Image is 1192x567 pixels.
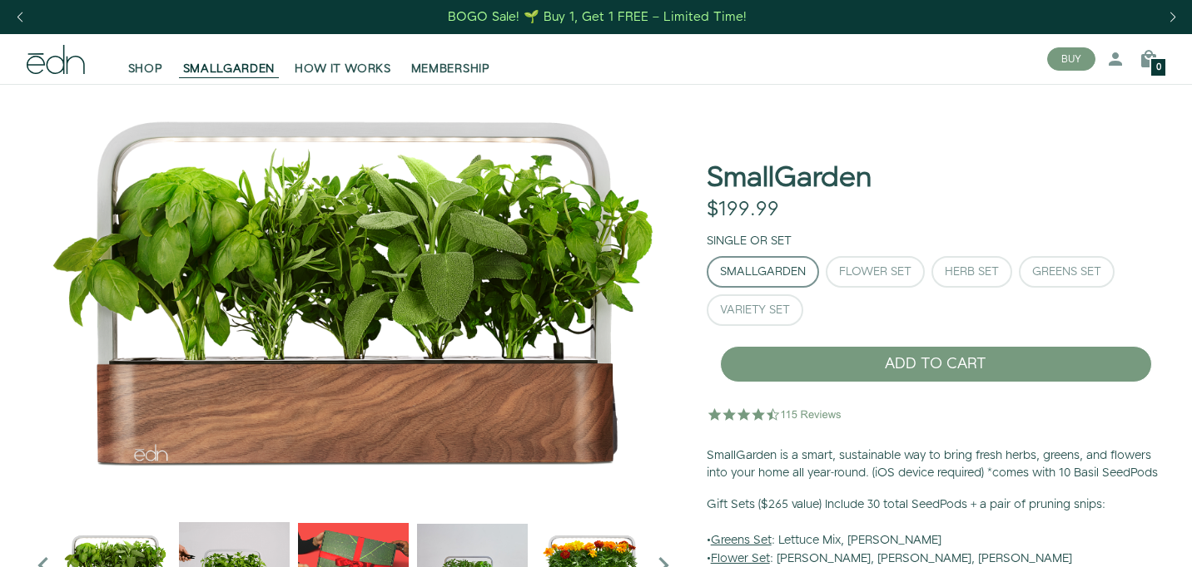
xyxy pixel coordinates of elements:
span: 0 [1156,63,1161,72]
div: $199.99 [707,198,779,222]
div: Greens Set [1032,266,1101,278]
u: Greens Set [711,532,772,549]
a: BOGO Sale! 🌱 Buy 1, Get 1 FREE – Limited Time! [447,4,749,30]
span: MEMBERSHIP [411,61,490,77]
a: SHOP [118,41,173,77]
u: Flower Set [711,550,770,567]
button: Variety Set [707,294,803,326]
button: ADD TO CART [720,346,1152,382]
div: Herb Set [945,266,999,278]
img: 4.5 star rating [707,397,844,431]
div: 1 / 6 [27,84,680,500]
span: HOW IT WORKS [295,61,390,77]
div: SmallGarden [720,266,806,278]
button: SmallGarden [707,256,819,288]
div: Variety Set [720,304,790,316]
button: Greens Set [1019,256,1115,288]
p: SmallGarden is a smart, sustainable way to bring fresh herbs, greens, and flowers into your home ... [707,447,1165,483]
button: Herb Set [931,256,1012,288]
button: Flower Set [826,256,925,288]
h1: SmallGarden [707,163,872,194]
a: MEMBERSHIP [401,41,500,77]
div: Flower Set [839,266,911,278]
span: SMALLGARDEN [183,61,276,77]
img: Official-EDN-SMALLGARDEN-HERB-HERO-SLV-2000px_4096x.png [27,84,680,500]
label: Single or Set [707,233,792,249]
span: SHOP [128,61,163,77]
button: BUY [1047,47,1095,71]
iframe: Opens a widget where you can find more information [1062,517,1175,559]
a: SMALLGARDEN [173,41,286,77]
div: BOGO Sale! 🌱 Buy 1, Get 1 FREE – Limited Time! [448,8,747,26]
a: HOW IT WORKS [285,41,400,77]
b: Gift Sets ($265 value) Include 30 total SeedPods + a pair of pruning snips: [707,496,1105,513]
